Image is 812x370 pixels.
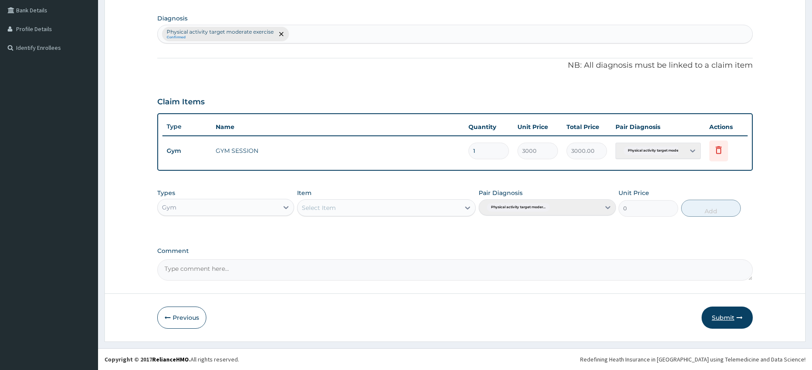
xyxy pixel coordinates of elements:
div: Gym [162,203,176,212]
label: Comment [157,247,753,255]
button: Previous [157,307,206,329]
td: GYM SESSION [211,142,464,159]
th: Total Price [562,118,611,135]
h3: Claim Items [157,98,205,107]
button: Submit [702,307,753,329]
th: Quantity [464,118,513,135]
a: RelianceHMO [152,356,189,363]
th: Name [211,118,464,135]
th: Type [162,119,211,135]
p: NB: All diagnosis must be linked to a claim item [157,60,753,71]
div: Select Item [302,204,336,212]
td: Gym [162,143,211,159]
label: Item [297,189,312,197]
strong: Copyright © 2017 . [104,356,191,363]
th: Actions [705,118,748,135]
th: Pair Diagnosis [611,118,705,135]
label: Pair Diagnosis [479,189,523,197]
label: Unit Price [618,189,649,197]
button: Add [681,200,741,217]
footer: All rights reserved. [98,348,812,370]
label: Diagnosis [157,14,188,23]
th: Unit Price [513,118,562,135]
div: Redefining Heath Insurance in [GEOGRAPHIC_DATA] using Telemedicine and Data Science! [580,355,806,364]
label: Types [157,189,175,197]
